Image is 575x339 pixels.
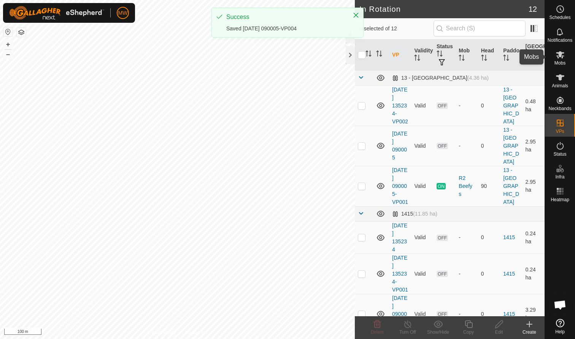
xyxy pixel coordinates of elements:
button: Reset Map [3,27,13,36]
p-sorticon: Activate to sort [481,56,487,62]
h2: In Rotation [359,5,529,14]
th: VP [389,39,411,71]
th: Head [478,39,500,71]
span: Neckbands [548,106,571,111]
div: Open chat [549,293,572,316]
span: ON [437,183,446,189]
a: 1415 [503,271,515,277]
p-sorticon: Activate to sort [414,56,420,62]
a: [DATE] 090005 [392,131,407,161]
td: 0 [478,221,500,254]
span: Delete [371,330,384,335]
p-sorticon: Activate to sort [526,60,532,66]
span: Help [555,330,565,334]
p-sorticon: Activate to sort [437,52,443,58]
td: 0 [478,294,500,334]
p-sorticon: Activate to sort [459,56,465,62]
div: 1415 [392,211,437,217]
div: - [459,310,475,318]
td: Valid [411,166,433,206]
span: 12 [529,3,537,15]
p-sorticon: Activate to sort [365,52,372,58]
div: - [459,270,475,278]
span: Animals [552,84,568,88]
a: Help [545,316,575,337]
span: (11.85 ha) [413,211,437,217]
span: Status [553,152,566,156]
span: MW [118,9,128,17]
span: OFF [437,102,448,109]
div: Success [226,13,345,22]
span: 0 selected of 12 [359,25,434,33]
div: Turn Off [392,329,423,336]
span: Infra [555,175,564,179]
div: - [459,142,475,150]
a: 1415 [503,234,515,240]
div: - [459,233,475,241]
a: 13 - [GEOGRAPHIC_DATA] [503,167,519,205]
input: Search (S) [434,20,526,36]
div: Show/Hide [423,329,453,336]
td: 2.95 ha [523,166,545,206]
span: (4.36 ha) [467,75,489,81]
span: Heatmap [551,197,569,202]
span: Schedules [549,15,570,20]
span: OFF [437,143,448,149]
div: - [459,102,475,110]
td: 0 [478,254,500,294]
td: Valid [411,85,433,126]
td: Valid [411,294,433,334]
td: 90 [478,166,500,206]
img: Gallagher Logo [9,6,104,20]
td: 0 [478,85,500,126]
div: 13 - [GEOGRAPHIC_DATA] [392,75,489,81]
span: VPs [556,129,564,134]
td: 0.24 ha [523,221,545,254]
button: + [3,40,13,49]
a: Privacy Policy [147,329,176,336]
a: [DATE] 135234-VP001 [392,255,408,293]
div: R2 Beefys [459,174,475,198]
td: 2.95 ha [523,126,545,166]
th: Status [434,39,456,71]
div: Create [514,329,545,336]
td: Valid [411,221,433,254]
div: Edit [484,329,514,336]
th: Mob [456,39,478,71]
td: Valid [411,254,433,294]
td: 0.48 ha [523,85,545,126]
a: Contact Us [185,329,207,336]
td: 0 [478,126,500,166]
span: Mobs [554,61,565,65]
a: [DATE] 135234 [392,222,407,252]
a: 13 - [GEOGRAPHIC_DATA] [503,127,519,165]
td: 3.29 ha [523,294,545,334]
a: 1415 [503,311,515,317]
p-sorticon: Activate to sort [503,56,509,62]
td: 0.24 ha [523,254,545,294]
div: Copy [453,329,484,336]
a: [DATE] 090005-VP002 [392,295,408,333]
span: OFF [437,271,448,277]
span: OFF [437,311,448,317]
th: Paddock [500,39,522,71]
th: Validity [411,39,433,71]
button: Map Layers [17,28,26,37]
td: Valid [411,126,433,166]
a: 13 - [GEOGRAPHIC_DATA] [503,87,519,125]
button: Close [351,10,361,20]
a: [DATE] 135234-VP002 [392,87,408,125]
button: – [3,50,13,59]
span: OFF [437,235,448,241]
div: Saved [DATE] 090005-VP004 [226,25,345,33]
a: [DATE] 090005-VP001 [392,167,408,205]
p-sorticon: Activate to sort [376,52,382,58]
span: Notifications [548,38,572,43]
th: [GEOGRAPHIC_DATA] Area [523,39,545,71]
